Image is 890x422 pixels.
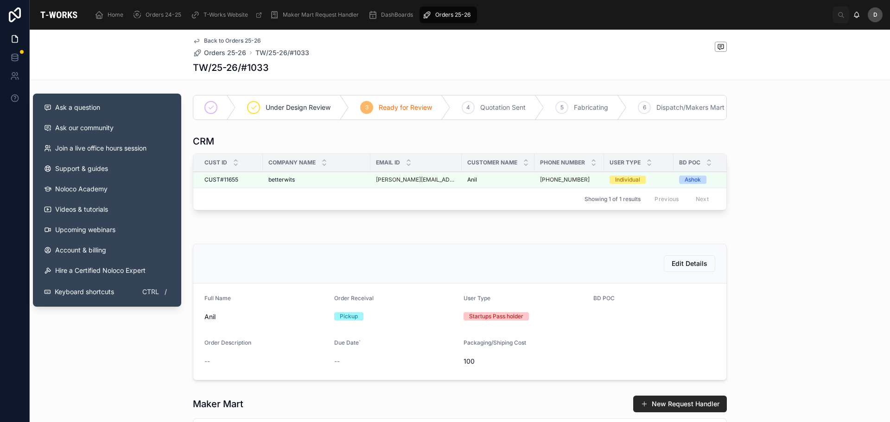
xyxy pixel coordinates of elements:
span: -- [204,357,210,366]
span: Ask our community [55,123,114,132]
a: Noloco Academy [37,179,178,199]
span: 6 [643,104,646,111]
span: Anil [467,176,477,183]
span: Ask a question [55,103,100,112]
span: Orders 25-26 [435,11,470,19]
span: Orders 24-25 [146,11,181,19]
h1: CRM [193,135,214,148]
a: Account & billing [37,240,178,260]
img: App logo [37,7,81,22]
h1: TW/25-26/#1033 [193,61,269,74]
span: DashBoards [381,11,413,19]
span: Phone Number [540,159,585,166]
span: User Type [464,295,490,302]
div: Startups Pass holder [469,312,523,321]
a: Videos & tutorials [37,199,178,220]
a: Upcoming webinars [37,220,178,240]
span: / [162,288,169,296]
div: Ashok [685,176,701,184]
a: Orders 25-26 [193,48,246,57]
span: Edit Details [672,259,707,268]
span: Noloco Academy [55,184,108,194]
span: 3 [365,104,369,111]
button: Ask a question [37,97,178,118]
span: Packaging/Shiping Cost [464,339,526,346]
span: Full Name [204,295,231,302]
a: Orders 25-26 [420,6,477,23]
a: [PERSON_NAME][EMAIL_ADDRESS][DOMAIN_NAME] [376,176,456,183]
span: Company Name [268,159,316,166]
span: betterwits [268,176,295,183]
span: Under Design Review [266,103,331,112]
span: Home [108,11,123,19]
span: Fabricating [574,103,608,112]
span: Support & guides [55,164,108,173]
span: 100 [464,357,586,366]
span: Videos & tutorials [55,205,108,214]
h1: Maker Mart [193,397,243,410]
span: Ready for Review [379,103,432,112]
span: Maker Mart Request Handler [283,11,359,19]
button: Keyboard shortcutsCtrl/ [37,281,178,303]
span: Hire a Certified Noloco Expert [55,266,146,275]
span: Showing 1 of 1 results [585,195,641,203]
span: -- [334,357,340,366]
span: Keyboard shortcuts [55,287,114,296]
a: Orders 24-25 [130,6,188,23]
span: Cust ID [204,159,227,166]
span: Dispatch/Makers Mart [656,103,725,112]
div: Individual [615,176,640,184]
div: Pickup [340,312,358,321]
span: Order Description [204,339,251,346]
span: CUST#11655 [204,176,238,183]
span: User Type [610,159,641,166]
a: Back to Orders 25-26 [193,37,261,44]
span: 4 [466,104,470,111]
a: Support & guides [37,158,178,179]
a: DashBoards [365,6,420,23]
span: Order Receival [334,295,374,302]
a: TW/25-26/#1033 [255,48,309,57]
span: Customer Name [467,159,517,166]
a: Maker Mart Request Handler [267,6,365,23]
span: Due Date` [334,339,361,346]
span: Email ID [376,159,400,166]
span: BD POC [593,295,615,302]
a: Home [92,6,130,23]
div: scrollable content [88,5,833,25]
button: Hire a Certified Noloco Expert [37,260,178,281]
span: 5 [560,104,564,111]
span: Orders 25-26 [204,48,246,57]
span: BD POC [679,159,700,166]
span: Ctrl [141,286,160,297]
button: New Request Handler [633,396,727,412]
span: Join a live office hours session [55,144,146,153]
span: T-Works Website [203,11,248,19]
a: [PHONE_NUMBER] [540,176,590,183]
a: Join a live office hours session [37,138,178,158]
span: Anil [204,312,327,321]
span: Upcoming webinars [55,225,115,234]
span: Back to Orders 25-26 [204,37,261,44]
span: Quotation Sent [480,103,526,112]
span: D [873,11,877,19]
button: Edit Details [664,255,715,272]
a: T-Works Website [188,6,267,23]
a: Ask our community [37,118,178,138]
span: Account & billing [55,246,106,255]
